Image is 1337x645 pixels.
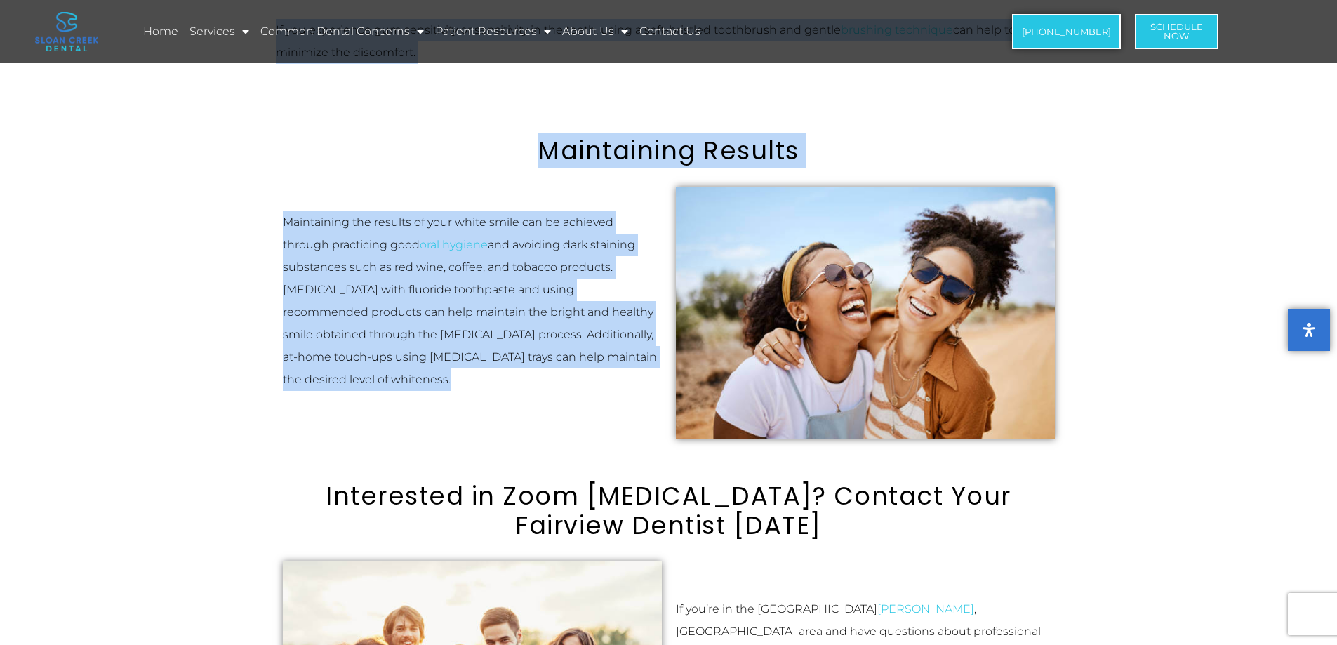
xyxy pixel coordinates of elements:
[1150,22,1203,41] span: Schedule Now
[877,602,974,616] a: [PERSON_NAME]
[283,211,662,391] p: Maintaining the results of your white smile can be achieved through practicing good and avoiding ...
[1135,14,1218,49] a: ScheduleNow
[1288,309,1330,351] button: Open Accessibility Panel
[560,15,630,48] a: About Us
[637,15,703,48] a: Contact Us
[1012,14,1121,49] a: [PHONE_NUMBER]
[141,15,180,48] a: Home
[35,12,98,51] img: logo
[433,15,553,48] a: Patient Resources
[258,15,426,48] a: Common Dental Concerns
[187,15,251,48] a: Services
[141,15,920,48] nav: Menu
[1022,27,1111,36] span: [PHONE_NUMBER]
[276,136,1062,166] h2: Maintaining Results
[420,238,488,251] a: oral hygiene
[276,481,1062,540] h2: Interested in Zoom [MEDICAL_DATA]? Contact Your Fairview Dentist [DATE]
